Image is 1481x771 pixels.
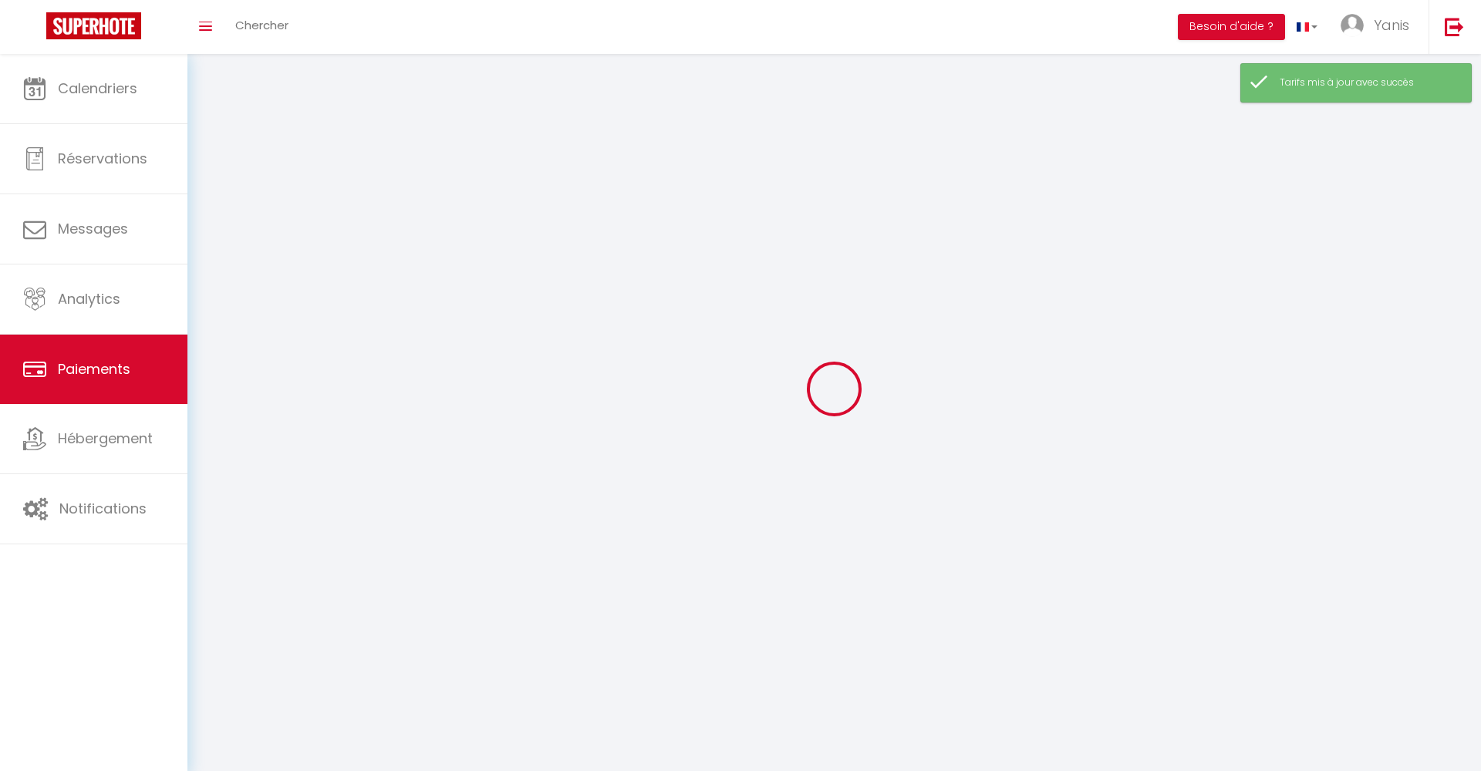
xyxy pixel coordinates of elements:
img: ... [1341,14,1364,37]
span: Calendriers [58,79,137,98]
span: Messages [58,219,128,238]
span: Réservations [58,149,147,168]
span: Paiements [58,359,130,379]
img: logout [1445,17,1464,36]
span: Chercher [235,17,288,33]
span: Analytics [58,289,120,308]
span: Notifications [59,499,147,518]
span: Hébergement [58,429,153,448]
button: Besoin d'aide ? [1178,14,1285,40]
span: Yanis [1374,15,1409,35]
img: Super Booking [46,12,141,39]
div: Tarifs mis à jour avec succès [1280,76,1456,90]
